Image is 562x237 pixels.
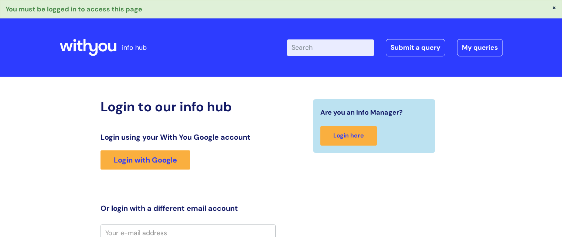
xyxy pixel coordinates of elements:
[101,133,276,142] h3: Login using your With You Google account
[101,99,276,115] h2: Login to our info hub
[320,107,403,118] span: Are you an Info Manager?
[101,204,276,213] h3: Or login with a different email account
[101,150,190,170] a: Login with Google
[320,126,377,146] a: Login here
[386,39,445,56] a: Submit a query
[122,42,147,53] p: info hub
[287,39,374,56] input: Search
[552,4,556,11] button: ×
[457,39,503,56] a: My queries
